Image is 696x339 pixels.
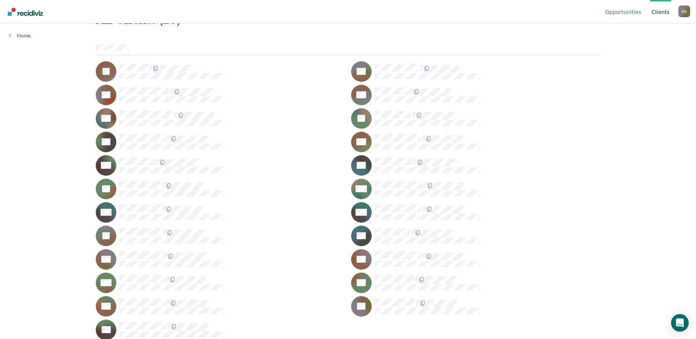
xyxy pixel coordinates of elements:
div: Open Intercom Messenger [671,314,689,332]
a: Home [9,32,31,39]
div: All Clients (23) [96,12,499,27]
button: Profile dropdown button [678,6,690,17]
img: Recidiviz [8,8,43,16]
div: R A [678,6,690,17]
